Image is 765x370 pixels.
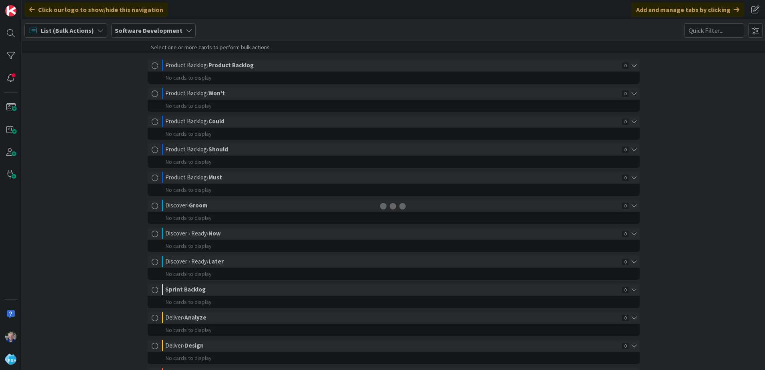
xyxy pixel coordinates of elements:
div: No cards to display [148,184,640,196]
div: Deliver › [165,340,620,351]
b: Product Backlog [208,61,254,69]
b: Must [208,173,222,181]
span: 0 [622,203,629,209]
div: No cards to display [148,128,640,140]
b: Software Development [115,26,182,34]
span: 0 [622,343,629,349]
div: No cards to display [148,156,640,168]
div: Click our logo to show/hide this navigation [24,2,168,17]
span: 0 [622,231,629,237]
div: No cards to display [148,240,640,252]
b: Analyze [184,314,206,321]
div: No cards to display [148,212,640,224]
div: Product Backlog › [165,172,620,183]
img: avatar [5,354,16,365]
b: Groom [189,201,207,209]
b: Now [208,229,221,237]
img: Visit kanbanzone.com [5,5,16,16]
span: List (Bulk Actions) [41,26,94,35]
span: 0 [622,62,629,69]
div: Product Backlog › [165,60,620,71]
div: Select one or more cards to perform bulk actions [151,41,270,53]
b: Sprint Backlog [165,286,206,293]
div: Product Backlog › [165,88,620,99]
span: 0 [622,287,629,293]
b: Design [184,342,204,349]
div: Deliver › [165,312,620,323]
div: Add and manage tabs by clicking [631,2,744,17]
div: No cards to display [148,324,640,336]
div: No cards to display [148,100,640,112]
span: 0 [622,259,629,265]
div: No cards to display [148,268,640,280]
b: Won't [208,89,225,97]
div: Discover › Ready › [165,228,620,239]
div: No cards to display [148,352,640,364]
span: 0 [622,90,629,97]
div: Discover › [165,200,620,211]
span: 0 [622,119,629,125]
div: Product Backlog › [165,116,620,127]
input: Quick Filter... [684,23,744,38]
b: Could [208,117,224,125]
div: Discover › Ready › [165,256,620,267]
div: No cards to display [148,72,640,84]
img: RT [5,331,16,342]
span: 0 [622,315,629,321]
b: Should [208,145,228,153]
div: No cards to display [148,296,640,308]
b: Later [208,257,224,265]
span: 0 [622,147,629,153]
div: Product Backlog › [165,144,620,155]
span: 0 [622,175,629,181]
